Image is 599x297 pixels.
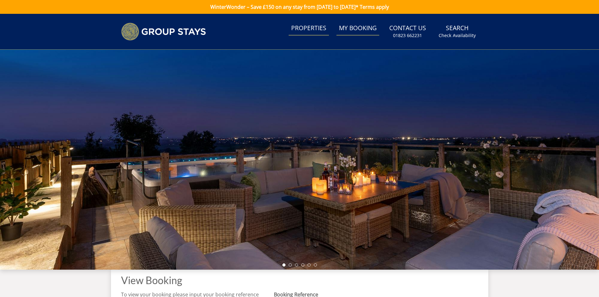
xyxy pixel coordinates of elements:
small: Check Availability [439,32,476,39]
a: Properties [289,21,329,36]
a: My Booking [336,21,379,36]
a: Contact Us01823 662231 [387,21,429,42]
img: Group Stays [121,23,206,41]
a: SearchCheck Availability [436,21,478,42]
small: 01823 662231 [393,32,422,39]
h1: View Booking [121,275,478,286]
